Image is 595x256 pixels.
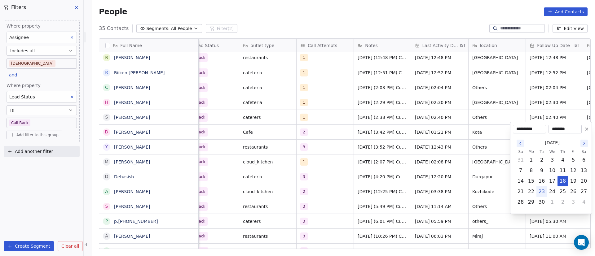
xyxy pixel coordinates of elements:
[515,149,589,207] table: September 2025
[537,166,547,176] button: Tuesday, September 9th, 2025
[547,187,557,197] button: Wednesday, September 24th, 2025
[537,176,547,186] button: Tuesday, September 16th, 2025
[579,176,589,186] button: Saturday, September 20th, 2025
[579,155,589,165] button: Saturday, September 6th, 2025
[516,187,526,197] button: Sunday, September 21st, 2025
[526,187,536,197] button: Monday, September 22nd, 2025
[558,176,568,186] button: Thursday, September 18th, 2025, selected
[568,155,578,165] button: Friday, September 5th, 2025
[547,155,557,165] button: Wednesday, September 3rd, 2025
[547,166,557,176] button: Wednesday, September 10th, 2025
[580,140,588,147] button: Go to the Next Month
[568,197,578,207] button: Friday, October 3rd, 2025
[526,155,536,165] button: Monday, September 1st, 2025
[526,149,536,155] th: Monday
[526,176,536,186] button: Monday, September 15th, 2025
[547,176,557,186] button: Wednesday, September 17th, 2025
[558,197,568,207] button: Thursday, October 2nd, 2025
[579,187,589,197] button: Saturday, September 27th, 2025
[558,149,568,155] th: Thursday
[547,149,558,155] th: Wednesday
[558,155,568,165] button: Thursday, September 4th, 2025
[568,166,578,176] button: Friday, September 12th, 2025
[547,197,557,207] button: Wednesday, October 1st, 2025
[517,140,524,147] button: Go to the Previous Month
[579,166,589,176] button: Saturday, September 13th, 2025
[537,197,547,207] button: Tuesday, September 30th, 2025
[536,149,547,155] th: Tuesday
[537,187,547,197] button: Today, Tuesday, September 23rd, 2025
[558,187,568,197] button: Thursday, September 25th, 2025
[579,149,589,155] th: Saturday
[579,197,589,207] button: Saturday, October 4th, 2025
[545,140,559,146] span: [DATE]
[526,166,536,176] button: Monday, September 8th, 2025
[537,155,547,165] button: Tuesday, September 2nd, 2025
[516,155,526,165] button: Sunday, August 31st, 2025
[516,176,526,186] button: Sunday, September 14th, 2025
[516,197,526,207] button: Sunday, September 28th, 2025
[568,176,578,186] button: Friday, September 19th, 2025
[558,166,568,176] button: Thursday, September 11th, 2025
[515,149,526,155] th: Sunday
[516,166,526,176] button: Sunday, September 7th, 2025
[568,187,578,197] button: Friday, September 26th, 2025
[568,149,579,155] th: Friday
[526,197,536,207] button: Monday, September 29th, 2025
